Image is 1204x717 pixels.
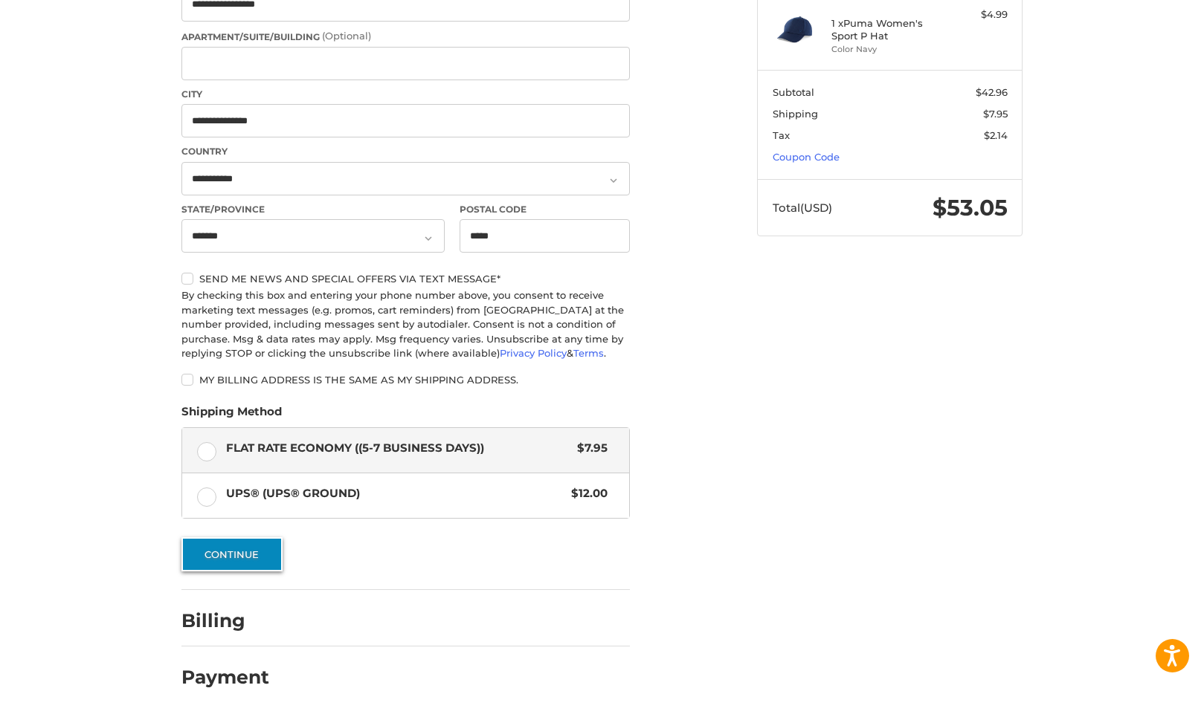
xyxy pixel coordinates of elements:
label: City [181,88,630,101]
div: By checking this box and entering your phone number above, you consent to receive marketing text ... [181,288,630,361]
span: $7.95 [570,440,608,457]
span: $42.96 [976,86,1008,98]
h4: 1 x Puma Women's Sport P Hat [831,17,945,42]
label: Apartment/Suite/Building [181,29,630,44]
span: $2.14 [984,129,1008,141]
label: Postal Code [460,203,631,216]
a: Privacy Policy [500,347,567,359]
li: Color Navy [831,43,945,56]
span: Total (USD) [773,201,832,215]
h2: Billing [181,609,268,632]
span: Shipping [773,108,818,120]
span: UPS® (UPS® Ground) [226,485,564,502]
h2: Payment [181,666,269,689]
button: Continue [181,537,283,571]
span: $12.00 [564,485,608,502]
div: $4.99 [949,7,1008,22]
label: My billing address is the same as my shipping address. [181,374,630,386]
span: Flat Rate Economy ((5-7 Business Days)) [226,440,570,457]
label: Send me news and special offers via text message* [181,273,630,285]
a: Terms [573,347,604,359]
span: Subtotal [773,86,814,98]
small: (Optional) [322,30,371,42]
label: Country [181,145,630,158]
span: $53.05 [933,194,1008,221]
span: Tax [773,129,790,141]
legend: Shipping Method [181,403,282,427]
label: State/Province [181,203,445,216]
a: Coupon Code [773,151,840,163]
span: $7.95 [983,108,1008,120]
